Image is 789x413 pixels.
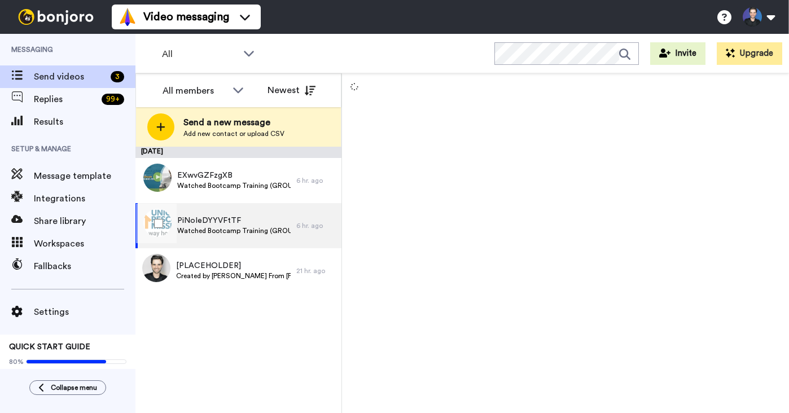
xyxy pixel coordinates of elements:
[176,260,291,271] span: [PLACEHOLDER]
[135,147,341,158] div: [DATE]
[34,169,135,183] span: Message template
[34,93,97,106] span: Replies
[34,115,135,129] span: Results
[183,129,284,138] span: Add new contact or upload CSV
[183,116,284,129] span: Send a new message
[14,9,98,25] img: bj-logo-header-white.svg
[34,305,135,319] span: Settings
[717,42,782,65] button: Upgrade
[176,271,291,280] span: Created by [PERSON_NAME] From [PERSON_NAME][GEOGRAPHIC_DATA]
[9,343,90,351] span: QUICK START GUIDE
[102,94,124,105] div: 99 +
[143,164,172,192] img: ff84d0e7-f55e-4bd0-8465-08dcf0b107b0.jpg
[177,170,291,181] span: EXwvGZFzgXB
[177,226,291,235] span: Watched Bootcamp Training (GROUP A)
[142,254,170,282] img: 6e068e8c-427a-4d8a-b15f-36e1abfcd730
[51,383,97,392] span: Collapse menu
[9,357,24,366] span: 80%
[34,70,106,84] span: Send videos
[296,176,336,185] div: 6 hr. ago
[34,214,135,228] span: Share library
[296,221,336,230] div: 6 hr. ago
[9,368,126,377] span: Send yourself a test
[143,9,229,25] span: Video messaging
[296,266,336,275] div: 21 hr. ago
[162,47,238,61] span: All
[34,237,135,251] span: Workspaces
[34,192,135,205] span: Integrations
[177,215,291,226] span: PiNoIeDYYVFtTF
[29,380,106,395] button: Collapse menu
[650,42,705,65] button: Invite
[177,181,291,190] span: Watched Bootcamp Training (GROUP B)
[163,84,227,98] div: All members
[34,260,135,273] span: Fallbacks
[119,8,137,26] img: vm-color.svg
[259,79,324,102] button: Newest
[111,71,124,82] div: 3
